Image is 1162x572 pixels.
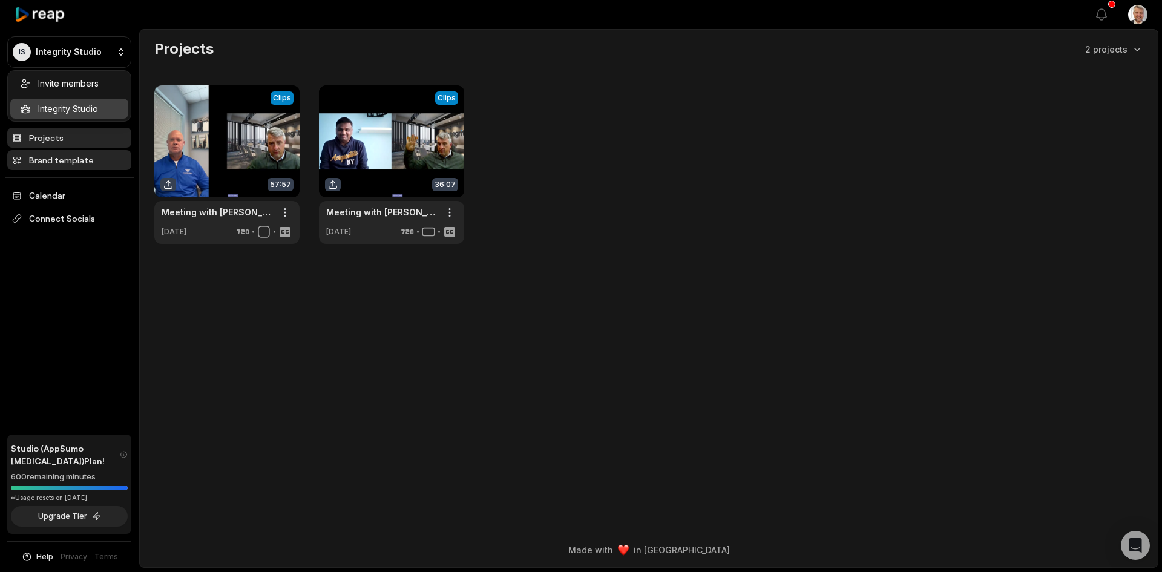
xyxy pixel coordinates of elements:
a: Terms [94,551,118,562]
a: Meeting with [PERSON_NAME] and [PERSON_NAME]-20250606_110118-Meeting Recording [162,206,273,219]
div: Open Intercom Messenger [1121,531,1150,560]
div: 600 remaining minutes [11,471,128,483]
a: Meeting with [PERSON_NAME]-20250606_142613-Meeting Recording [326,206,438,219]
button: 2 projects [1085,43,1143,56]
span: Help [36,551,53,562]
a: Projects [7,128,131,148]
span: Connect Socials [7,208,131,229]
p: Integrity Studio [36,47,102,58]
img: heart emoji [618,545,629,556]
div: IS [13,43,31,61]
div: Made with in [GEOGRAPHIC_DATA] [151,544,1147,556]
a: Calendar [7,185,131,205]
span: Studio (AppSumo [MEDICAL_DATA]) Plan! [11,442,120,467]
button: Upgrade Tier [11,506,128,527]
div: Invite members [10,73,128,93]
a: Privacy [61,551,87,562]
div: *Usage resets on [DATE] [11,493,128,502]
a: Brand template [7,150,131,170]
h2: Projects [154,39,214,59]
